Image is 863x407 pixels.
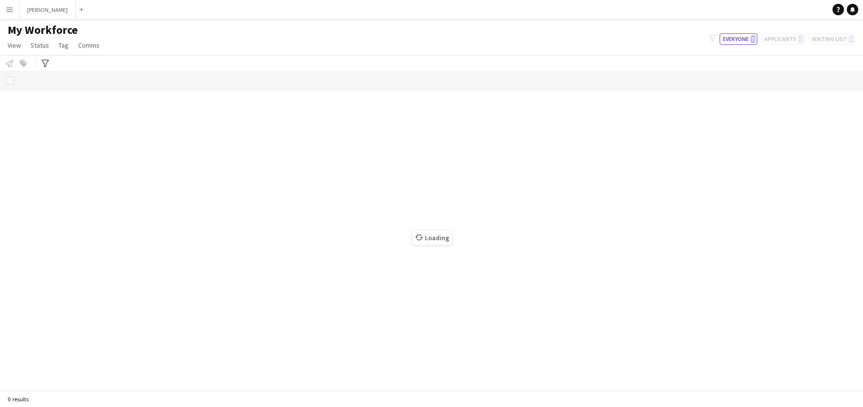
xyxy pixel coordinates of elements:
[20,0,76,19] button: [PERSON_NAME]
[27,39,53,51] a: Status
[4,39,25,51] a: View
[8,41,21,50] span: View
[59,41,69,50] span: Tag
[751,35,755,43] span: 0
[720,33,757,45] button: Everyone0
[78,41,100,50] span: Comms
[40,58,51,69] app-action-btn: Advanced filters
[412,231,452,245] span: Loading
[30,41,49,50] span: Status
[55,39,72,51] a: Tag
[74,39,103,51] a: Comms
[8,23,78,37] span: My Workforce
